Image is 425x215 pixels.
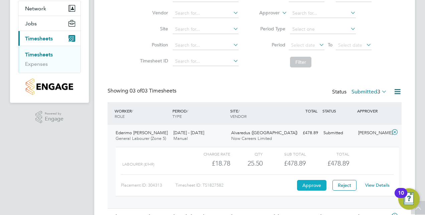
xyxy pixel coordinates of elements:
a: Powered byEngage [35,111,64,124]
span: / [187,108,188,114]
div: [PERSON_NAME] [356,128,390,139]
a: Timesheets [25,51,53,58]
label: Submitted [351,88,387,95]
button: Network [18,1,81,16]
span: / [238,108,240,114]
span: Timesheets [25,35,53,42]
span: Select date [291,42,315,48]
input: Search for... [173,41,239,50]
div: Showing [108,87,178,94]
span: / [132,108,133,114]
div: £478.89 [263,158,306,169]
label: Position [138,42,168,48]
button: Timesheets [18,31,81,46]
span: 03 of [130,87,142,94]
div: Timesheet ID: TS1827582 [175,180,295,191]
span: £478.89 [327,159,349,167]
label: Timesheet ID [138,58,168,64]
div: SITE [229,105,286,122]
div: WORKER [113,105,171,122]
span: Manual [173,136,188,141]
div: Sub Total [263,150,306,158]
button: Open Resource Center, 10 new notifications [398,188,420,210]
span: 03 Timesheets [130,87,176,94]
span: LABOURER (£/HR) [122,162,154,167]
a: Expenses [25,61,48,67]
button: Jobs [18,16,81,31]
span: General Labourer (Zone 5) [116,136,166,141]
span: To [326,40,334,49]
label: Site [138,26,168,32]
label: Approver [250,10,280,16]
input: Search for... [290,9,356,18]
a: View Details [365,182,390,188]
label: Period Type [255,26,285,32]
button: Reject [332,180,357,191]
div: Submitted [321,128,356,139]
a: Go to home page [18,78,81,95]
input: Search for... [173,57,239,66]
input: Search for... [173,25,239,34]
div: APPROVER [356,105,390,117]
div: £478.89 [286,128,321,139]
span: Network [25,5,46,12]
div: Placement ID: 304313 [121,180,175,191]
img: countryside-properties-logo-retina.png [26,78,73,95]
div: 25.50 [230,158,263,169]
span: Alvaredus ([GEOGRAPHIC_DATA]) [231,130,297,136]
div: STATUS [321,105,356,117]
span: TOTAL [305,108,317,114]
div: 10 [398,193,404,202]
div: QTY [230,150,263,158]
div: Timesheets [18,46,81,73]
label: Period [255,42,285,48]
span: Powered by [45,111,63,117]
span: Engage [45,116,63,122]
input: Search for... [173,9,239,18]
label: Vendor [138,10,168,16]
button: Approve [297,180,326,191]
span: VENDOR [230,114,247,119]
div: PERIOD [171,105,229,122]
span: Jobs [25,20,37,27]
span: 3 [377,88,380,95]
button: Filter [290,57,311,67]
span: ROLE [115,114,125,119]
div: £18.78 [187,158,230,169]
span: Ederimo [PERSON_NAME] [116,130,168,136]
span: TYPE [172,114,182,119]
input: Select one [290,25,356,34]
span: Select date [338,42,362,48]
div: Status [332,87,388,97]
span: [DATE] - [DATE] [173,130,204,136]
span: Now Careers Limited [231,136,272,141]
div: Charge rate [187,150,230,158]
div: Total [306,150,349,158]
